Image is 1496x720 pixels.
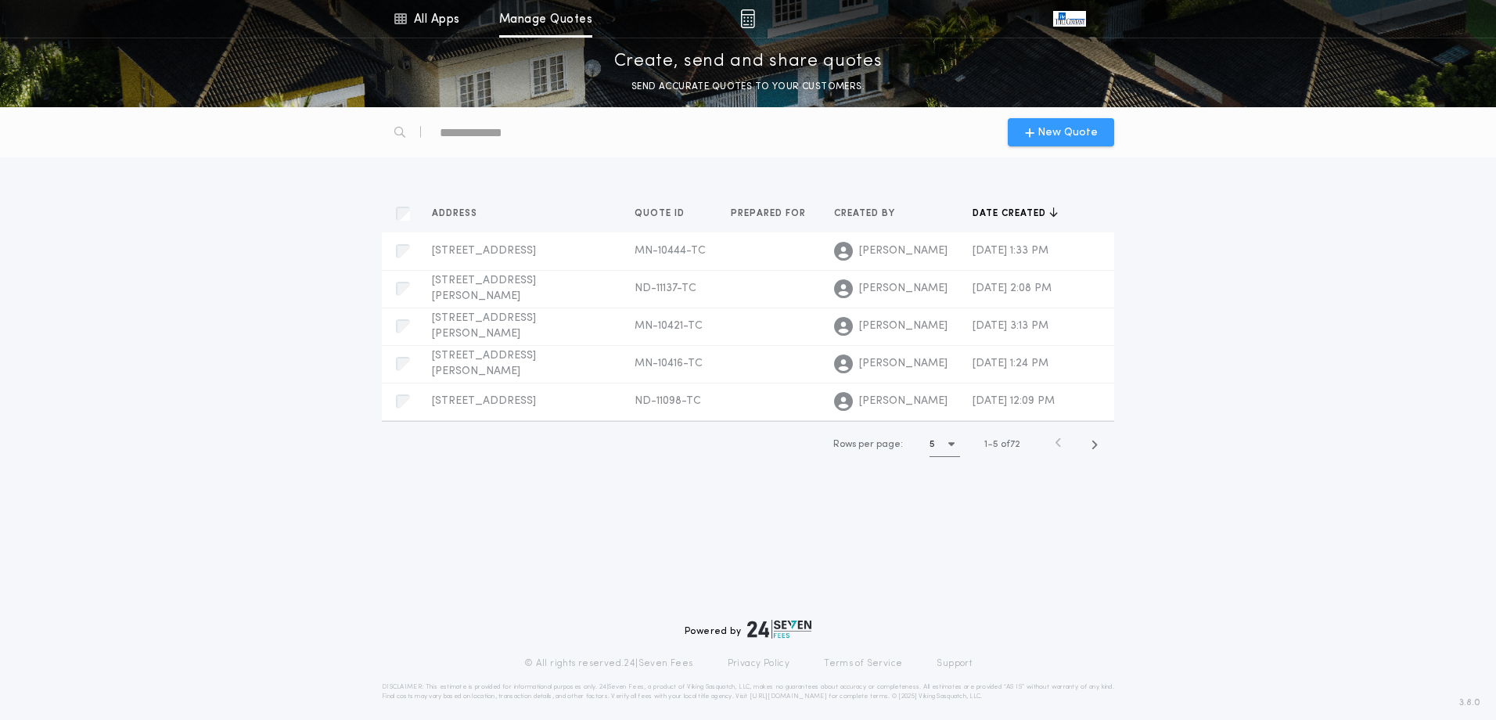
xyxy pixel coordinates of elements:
[1001,437,1020,452] span: of 72
[973,206,1058,221] button: Date created
[1053,11,1086,27] img: vs-icon
[685,620,811,639] div: Powered by
[930,432,960,457] button: 5
[930,437,935,452] h1: 5
[524,657,693,670] p: © All rights reserved. 24|Seven Fees
[834,207,898,220] span: Created by
[993,440,998,449] span: 5
[747,620,811,639] img: logo
[833,440,903,449] span: Rows per page:
[834,206,907,221] button: Created by
[728,657,790,670] a: Privacy Policy
[859,243,948,259] span: [PERSON_NAME]
[432,350,536,377] span: [STREET_ADDRESS][PERSON_NAME]
[740,9,755,28] img: img
[750,693,827,700] a: [URL][DOMAIN_NAME]
[859,356,948,372] span: [PERSON_NAME]
[432,312,536,340] span: [STREET_ADDRESS][PERSON_NAME]
[432,206,489,221] button: Address
[859,319,948,334] span: [PERSON_NAME]
[635,283,696,294] span: ND-11137-TC
[635,358,703,369] span: MN-10416-TC
[973,207,1049,220] span: Date created
[635,206,696,221] button: Quote ID
[1459,696,1480,710] span: 3.8.0
[973,283,1052,294] span: [DATE] 2:08 PM
[731,207,809,220] span: Prepared for
[824,657,902,670] a: Terms of Service
[432,275,536,302] span: [STREET_ADDRESS][PERSON_NAME]
[984,440,987,449] span: 1
[382,682,1114,701] p: DISCLAIMER: This estimate is provided for informational purposes only. 24|Seven Fees, a product o...
[432,395,536,407] span: [STREET_ADDRESS]
[432,245,536,257] span: [STREET_ADDRESS]
[859,394,948,409] span: [PERSON_NAME]
[973,395,1055,407] span: [DATE] 12:09 PM
[973,245,1048,257] span: [DATE] 1:33 PM
[973,320,1048,332] span: [DATE] 3:13 PM
[1037,124,1098,141] span: New Quote
[1008,118,1114,146] button: New Quote
[635,320,703,332] span: MN-10421-TC
[859,281,948,297] span: [PERSON_NAME]
[973,358,1048,369] span: [DATE] 1:24 PM
[635,207,688,220] span: Quote ID
[635,395,701,407] span: ND-11098-TC
[635,245,706,257] span: MN-10444-TC
[937,657,972,670] a: Support
[614,49,883,74] p: Create, send and share quotes
[631,79,865,95] p: SEND ACCURATE QUOTES TO YOUR CUSTOMERS.
[432,207,480,220] span: Address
